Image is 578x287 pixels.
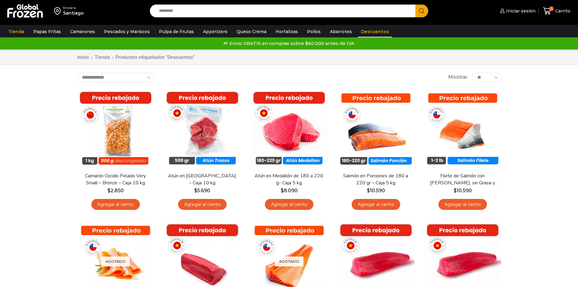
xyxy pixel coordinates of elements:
a: Atún en Medallón de 180 a 220 g- Caja 5 kg [254,173,324,186]
a: Papas Fritas [30,26,64,37]
bdi: 5.690 [194,188,210,193]
p: Agotado [275,257,303,267]
a: Descuentos [358,26,392,37]
bdi: 8.090 [281,188,298,193]
a: Agregar al carrito: “Atún en Trozos - Caja 10 kg” [178,199,227,210]
span: $ [107,188,110,193]
a: Camarones [67,26,98,37]
a: Pulpa de Frutas [156,26,197,37]
nav: Breadcrumb [77,54,195,61]
a: 0 Carrito [542,4,572,18]
span: $ [454,188,457,193]
a: Iniciar sesión [499,5,536,17]
a: Agregar al carrito: “Salmón en Porciones de 180 a 220 gr - Caja 5 kg” [352,199,400,210]
select: Pedido de la tienda [77,73,154,82]
bdi: 2.850 [107,188,124,193]
span: Vista Rápida [343,153,408,163]
span: Mostrar [448,74,468,81]
a: Agregar al carrito: “Camarón Cocido Pelado Very Small - Bronze - Caja 10 kg” [91,199,140,210]
span: $ [281,188,284,193]
a: Filete de Salmón con [PERSON_NAME], sin Grasa y sin Espinas 1-2 lb – Caja 10 Kg [428,173,497,186]
span: Vista Rápida [170,153,235,163]
span: Carrito [554,8,570,14]
a: Appetizers [200,26,231,37]
div: Santiago [63,10,84,16]
span: 0 [549,6,554,11]
span: $ [367,188,370,193]
span: $ [194,188,197,193]
h1: Productos etiquetados “Descuentos” [115,54,195,60]
a: Salmón en Porciones de 180 a 220 gr – Caja 5 kg [341,173,411,186]
span: Vista Rápida [256,153,322,163]
bdi: 10.590 [367,188,385,193]
a: Queso Crema [234,26,269,37]
span: Vista Rápida [83,153,148,163]
span: Vista Rápida [430,153,495,163]
p: Agotado [101,257,130,267]
a: Pollos [304,26,324,37]
a: Pescados y Mariscos [101,26,153,37]
span: Iniciar sesión [505,8,536,14]
div: Enviar a [63,6,84,10]
bdi: 10.590 [454,188,472,193]
a: Tienda [94,54,110,61]
a: Agregar al carrito: “Filete de Salmón con Piel, sin Grasa y sin Espinas 1-2 lb – Caja 10 Kg” [438,199,487,210]
a: Atún en [GEOGRAPHIC_DATA] – Caja 10 kg [167,173,237,186]
a: Camarón Cocido Pelado Very Small – Bronze – Caja 10 kg [80,173,150,186]
a: Agregar al carrito: “Atún en Medallón de 180 a 220 g- Caja 5 kg” [265,199,313,210]
a: Tienda [5,26,27,37]
img: address-field-icon.svg [54,6,63,16]
a: Hortalizas [272,26,301,37]
a: Abarrotes [327,26,355,37]
a: Inicio [77,54,89,61]
button: Search button [415,5,428,17]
